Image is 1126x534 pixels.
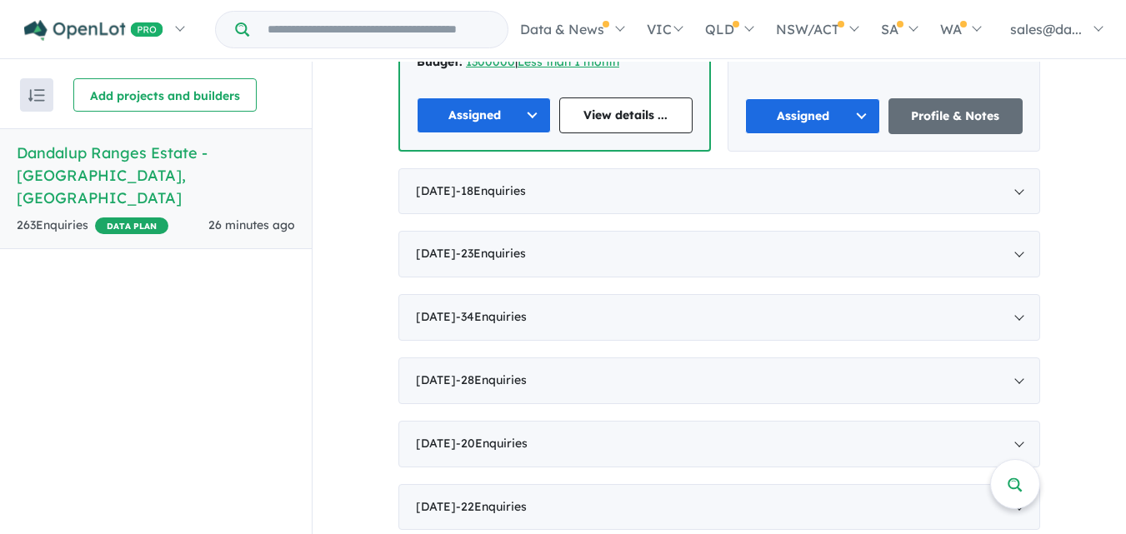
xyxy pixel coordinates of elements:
span: - 22 Enquir ies [456,499,527,514]
button: Assigned [417,97,551,133]
a: Less than 1 month [518,54,619,69]
span: - 20 Enquir ies [456,436,528,451]
img: Openlot PRO Logo White [24,20,163,41]
span: - 28 Enquir ies [456,372,527,387]
div: | [417,52,693,72]
a: Profile & Notes [888,98,1023,134]
a: 1300000 [466,54,515,69]
button: Add projects and builders [73,78,257,112]
button: Assigned [745,98,880,134]
img: sort.svg [28,89,45,102]
span: - 34 Enquir ies [456,309,527,324]
div: [DATE] [398,421,1040,467]
span: - 18 Enquir ies [456,183,526,198]
span: sales@da... [1010,21,1082,37]
div: [DATE] [398,231,1040,277]
h5: Dandalup Ranges Estate - [GEOGRAPHIC_DATA] , [GEOGRAPHIC_DATA] [17,142,295,209]
div: [DATE] [398,357,1040,404]
input: Try estate name, suburb, builder or developer [253,12,504,47]
div: [DATE] [398,168,1040,215]
span: 26 minutes ago [208,217,295,232]
a: View details ... [559,97,693,133]
div: 263 Enquir ies [17,216,168,236]
div: [DATE] [398,294,1040,341]
span: - 23 Enquir ies [456,246,526,261]
strong: Budget: [417,54,463,69]
span: DATA PLAN [95,217,168,234]
div: [DATE] [398,484,1040,531]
